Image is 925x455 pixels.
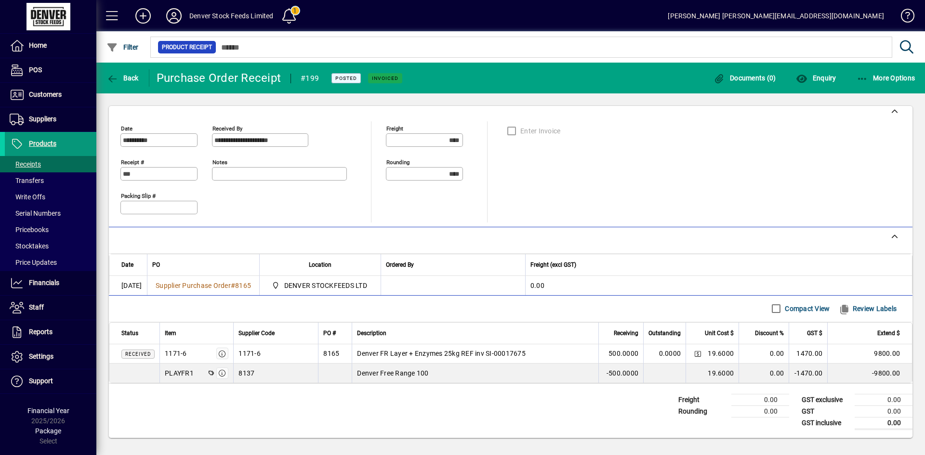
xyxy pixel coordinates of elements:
[352,364,598,383] td: Denver Free Range 100
[608,349,638,358] span: 500.0000
[96,69,149,87] app-page-header-button: Back
[877,328,900,338] span: Extend $
[386,125,403,131] mat-label: Freight
[165,349,187,358] div: 1171-6
[894,2,913,33] a: Knowledge Base
[10,177,44,184] span: Transfers
[5,221,96,238] a: Pricebooks
[789,344,827,364] td: 1470.00
[607,368,638,378] span: -500.0000
[5,83,96,107] a: Customers
[5,238,96,254] a: Stocktakes
[212,125,242,131] mat-label: Received by
[157,70,281,86] div: Purchase Order Receipt
[156,282,231,289] span: Supplier Purchase Order
[233,364,318,383] td: 8137
[530,260,576,270] span: Freight (excl GST)
[838,301,897,316] span: Review Labels
[335,75,357,81] span: Posted
[29,279,59,286] span: Financials
[121,260,133,270] span: Date
[27,407,69,415] span: Financial Year
[10,242,49,250] span: Stocktakes
[783,304,830,313] label: Compact View
[807,328,822,338] span: GST $
[269,280,371,291] span: DENVER STOCKFEEDS LTD
[614,328,638,338] span: Receiving
[121,260,142,270] div: Date
[731,394,789,405] td: 0.00
[29,303,44,311] span: Staff
[854,69,918,87] button: More Options
[855,394,912,405] td: 0.00
[357,328,386,338] span: Description
[189,8,274,24] div: Denver Stock Feeds Limited
[238,328,275,338] span: Supplier Code
[10,160,41,168] span: Receipts
[10,209,61,217] span: Serial Numbers
[674,405,731,417] td: Rounding
[827,364,912,383] td: -9800.00
[121,158,144,165] mat-label: Receipt #
[691,347,704,360] button: Change Price Levels
[5,254,96,271] a: Price Updates
[29,352,53,360] span: Settings
[386,260,520,270] div: Ordered By
[106,43,139,51] span: Filter
[121,125,132,131] mat-label: Date
[739,364,789,383] td: 0.00
[5,345,96,369] a: Settings
[29,115,56,123] span: Suppliers
[797,394,855,405] td: GST exclusive
[5,107,96,131] a: Suppliers
[125,351,151,357] span: Received
[5,58,96,82] a: POS
[352,344,598,364] td: Denver FR Layer + Enzymes 25kg REF inv SI-00017675
[5,320,96,344] a: Reports
[5,189,96,205] a: Write Offs
[106,74,139,82] span: Back
[793,69,838,87] button: Enquiry
[5,34,96,58] a: Home
[233,344,318,364] td: 1171-6
[35,427,61,435] span: Package
[857,74,915,82] span: More Options
[323,328,336,338] span: PO #
[121,328,138,338] span: Status
[708,349,734,358] span: 19.6000
[152,260,254,270] div: PO
[162,42,212,52] span: Product Receipt
[711,69,779,87] button: Documents (0)
[705,328,734,338] span: Unit Cost $
[165,328,176,338] span: Item
[165,368,194,378] div: PLAYFR1
[29,328,53,336] span: Reports
[121,192,156,199] mat-label: Packing Slip #
[755,328,784,338] span: Discount %
[29,41,47,49] span: Home
[708,368,734,378] span: 19.6000
[29,91,62,98] span: Customers
[827,344,912,364] td: 9800.00
[386,158,410,165] mat-label: Rounding
[5,172,96,189] a: Transfers
[5,205,96,221] a: Serial Numbers
[29,140,56,147] span: Products
[10,259,57,266] span: Price Updates
[159,7,189,25] button: Profile
[796,74,836,82] span: Enquiry
[834,300,900,317] button: Review Labels
[372,75,398,81] span: Invoiced
[235,282,251,289] span: 8165
[104,39,141,56] button: Filter
[152,260,160,270] span: PO
[674,394,731,405] td: Freight
[855,417,912,429] td: 0.00
[714,74,776,82] span: Documents (0)
[29,66,42,74] span: POS
[284,281,367,290] span: DENVER STOCKFEEDS LTD
[5,271,96,295] a: Financials
[668,8,884,24] div: [PERSON_NAME] [PERSON_NAME][EMAIL_ADDRESS][DOMAIN_NAME]
[29,377,53,385] span: Support
[739,344,789,364] td: 0.00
